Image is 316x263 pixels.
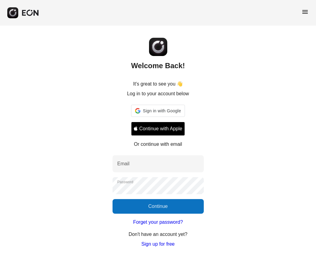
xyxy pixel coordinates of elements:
button: Continue [113,199,204,214]
label: Password [117,180,134,184]
label: Email [117,160,130,167]
p: Or continue with email [134,141,182,148]
div: Sign in with Google [131,105,185,117]
span: Sign in with Google [143,107,181,114]
h2: Welcome Back! [131,61,185,71]
button: Signin with apple ID [131,122,185,136]
p: Don't have an account yet? [129,231,187,238]
a: Sign up for free [141,240,175,248]
p: It's great to see you 👋 [133,80,183,88]
p: Log in to your account below [127,90,189,97]
a: Forget your password? [133,219,183,226]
